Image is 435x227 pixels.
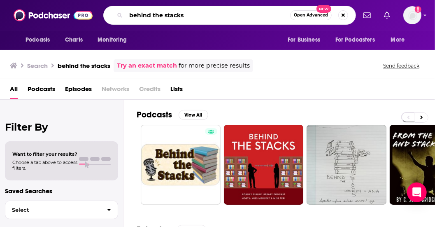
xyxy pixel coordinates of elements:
[98,34,127,46] span: Monitoring
[102,82,129,99] span: Networks
[58,62,110,70] h3: behind the stacks
[60,32,88,48] a: Charts
[330,32,387,48] button: open menu
[65,82,92,99] a: Episodes
[335,34,375,46] span: For Podcasters
[10,82,18,99] a: All
[5,187,118,195] p: Saved Searches
[282,32,330,48] button: open menu
[403,6,421,24] img: User Profile
[139,82,161,99] span: Credits
[20,32,60,48] button: open menu
[126,9,290,22] input: Search podcasts, credits, & more...
[415,6,421,13] svg: Add a profile image
[5,201,118,219] button: Select
[360,8,374,22] a: Show notifications dropdown
[26,34,50,46] span: Podcasts
[137,110,208,120] a: PodcastsView All
[5,207,100,213] span: Select
[290,10,332,20] button: Open AdvancedNew
[137,110,172,120] h2: Podcasts
[117,61,177,70] a: Try an exact match
[92,32,137,48] button: open menu
[403,6,421,24] button: Show profile menu
[407,183,427,202] div: Open Intercom Messenger
[385,32,415,48] button: open menu
[381,8,393,22] a: Show notifications dropdown
[179,110,208,120] button: View All
[294,13,328,17] span: Open Advanced
[65,34,83,46] span: Charts
[12,151,77,157] span: Want to filter your results?
[179,61,250,70] span: for more precise results
[316,5,331,13] span: New
[170,82,183,99] a: Lists
[403,6,421,24] span: Logged in as AtriaBooks
[12,159,77,171] span: Choose a tab above to access filters.
[288,34,320,46] span: For Business
[14,7,93,23] img: Podchaser - Follow, Share and Rate Podcasts
[103,6,356,25] div: Search podcasts, credits, & more...
[28,82,55,99] a: Podcasts
[27,62,48,70] h3: Search
[5,121,118,133] h2: Filter By
[391,34,405,46] span: More
[381,62,422,69] button: Send feedback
